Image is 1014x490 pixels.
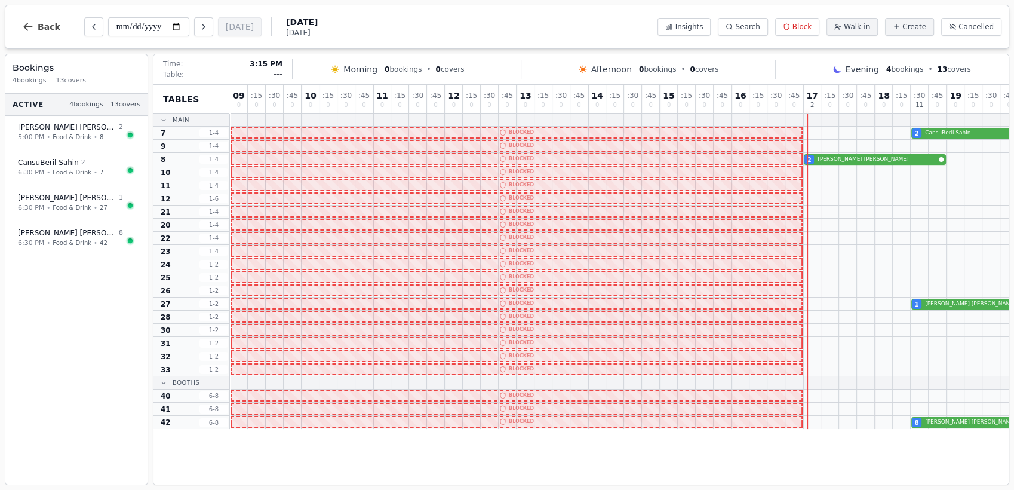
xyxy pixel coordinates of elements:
span: 1 [119,193,123,203]
span: Booths [173,378,199,387]
span: 1 [915,300,919,309]
span: 1 - 2 [199,273,228,282]
span: 18 [878,91,889,100]
span: 0 [309,102,312,108]
span: 4 bookings [13,76,47,86]
span: 0 [272,102,276,108]
span: Tables [163,93,199,105]
span: 0 [828,102,831,108]
span: [PERSON_NAME] [PERSON_NAME] [18,122,116,132]
span: 13 covers [110,100,140,110]
span: • [94,238,97,247]
span: 28 [161,313,171,322]
span: 0 [254,102,258,108]
span: covers [435,65,464,74]
span: 24 [161,260,171,269]
span: 1 - 6 [199,194,228,203]
span: Cancelled [958,22,994,32]
span: 15 [663,91,674,100]
button: Walk-in [826,18,878,36]
span: : 30 [627,92,638,99]
span: • [47,133,50,142]
span: 1 - 4 [199,247,228,256]
span: : 30 [269,92,280,99]
span: 12 [161,194,171,204]
button: [PERSON_NAME] [PERSON_NAME]86:30 PM•Food & Drink•42 [10,222,143,255]
span: 0 [667,102,671,108]
span: 0 [416,102,419,108]
span: 19 [950,91,961,100]
span: 21 [161,207,171,217]
button: Previous day [84,17,103,36]
span: 7 [100,168,103,177]
span: • [47,203,50,212]
span: 0 [649,102,652,108]
span: 23 [161,247,171,256]
span: 14 [591,91,603,100]
span: : 15 [394,92,405,99]
span: [DATE] [286,16,318,28]
span: : 45 [860,92,871,99]
span: 0 [756,102,760,108]
span: : 45 [502,92,513,99]
span: : 15 [466,92,477,99]
span: : 45 [645,92,656,99]
span: 2 [81,158,85,168]
span: 6 - 8 [199,418,228,427]
span: Food & Drink [53,203,91,212]
span: : 15 [322,92,334,99]
span: 0 [434,102,437,108]
span: 8 [119,228,123,238]
span: 0 [954,102,957,108]
span: : 45 [573,92,585,99]
span: 1 - 4 [199,128,228,137]
span: • [94,168,97,177]
span: 1 - 4 [199,220,228,229]
span: 33 [161,365,171,375]
span: : 30 [699,92,710,99]
span: [PERSON_NAME] [PERSON_NAME] [18,193,116,203]
span: 0 [702,102,706,108]
span: : 15 [752,92,764,99]
span: 2 [119,122,123,133]
span: 0 [362,102,365,108]
span: 10 [161,168,171,177]
span: 1 - 2 [199,260,228,269]
span: 0 [639,65,644,73]
span: 0 [385,65,389,73]
button: Cancelled [941,18,1001,36]
span: : 30 [914,92,925,99]
span: • [426,65,431,74]
span: 0 [435,65,440,73]
span: : 30 [555,92,567,99]
span: Table: [163,70,184,79]
span: Food & Drink [53,168,91,177]
span: 0 [720,102,724,108]
span: 8 [100,133,103,142]
span: : 45 [430,92,441,99]
span: bookings [639,65,676,74]
span: 0 [344,102,348,108]
span: --- [274,70,282,79]
span: covers [690,65,718,74]
span: [PERSON_NAME] [PERSON_NAME] [18,228,116,238]
button: Create [885,18,934,36]
span: 25 [161,273,171,283]
button: Insights [657,18,711,36]
span: 1 - 2 [199,299,228,308]
span: 7 [161,128,165,138]
span: : 15 [251,92,262,99]
span: 1 - 4 [199,142,228,151]
span: 4 [886,65,891,73]
span: 42 [100,238,107,247]
span: 3:15 PM [250,59,282,69]
button: Back [13,13,70,41]
span: : 30 [412,92,423,99]
span: 0 [487,102,491,108]
span: • [47,168,50,177]
span: 1 - 4 [199,234,228,243]
span: [PERSON_NAME] [PERSON_NAME] [818,155,936,164]
span: : 15 [537,92,549,99]
span: : 15 [967,92,979,99]
span: 0 [631,102,634,108]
